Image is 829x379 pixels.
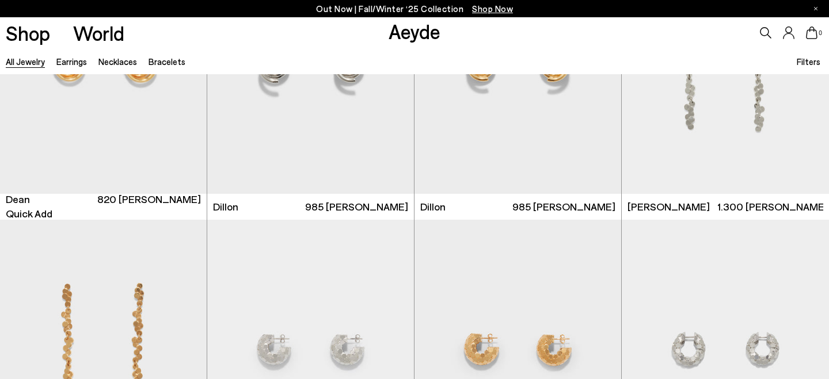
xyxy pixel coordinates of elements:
ul: variant [6,206,52,221]
span: Navigate to /collections/new-in [472,3,513,14]
span: Dean [6,192,30,206]
a: Shop [6,23,50,43]
a: Aeyde [389,19,440,43]
span: Dillon [213,200,238,214]
a: 0 [806,26,817,39]
span: Filters [797,56,820,67]
a: All Jewelry [6,56,45,67]
a: Necklaces [98,56,137,67]
span: Dillon [420,200,446,214]
span: [PERSON_NAME] [628,200,710,214]
li: Quick Add [6,206,52,221]
a: [PERSON_NAME] 1.300 [PERSON_NAME] [622,194,829,220]
a: Earrings [56,56,87,67]
p: Out Now | Fall/Winter ‘25 Collection [316,2,513,16]
span: 820 [PERSON_NAME] [97,192,201,221]
a: Bracelets [149,56,185,67]
span: 0 [817,30,823,36]
span: 1.300 [PERSON_NAME] [717,200,828,214]
a: Dillon 985 [PERSON_NAME] [414,194,621,220]
a: World [73,23,124,43]
span: 985 [PERSON_NAME] [305,200,408,214]
span: 985 [PERSON_NAME] [512,200,615,214]
a: Dillon 985 [PERSON_NAME] [207,194,414,220]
